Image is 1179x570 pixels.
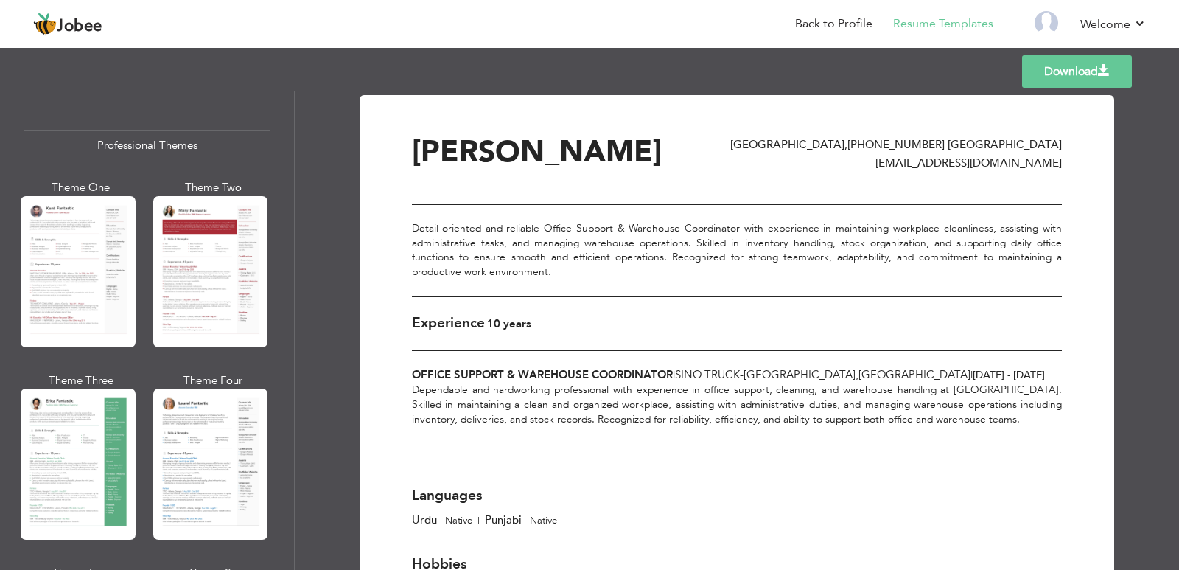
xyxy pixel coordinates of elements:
span: | [970,367,973,382]
div: Theme One [24,180,139,195]
span: , [844,137,847,152]
a: Welcome [1080,15,1146,33]
span: - Native [524,514,557,527]
a: Resume Templates [893,15,993,32]
div: Professional Themes [24,130,270,161]
span: 10 Years [487,316,531,331]
span: Jobee [57,18,102,35]
a: Back to Profile [795,15,872,32]
span: - Native [439,514,472,527]
span: | [485,317,487,331]
span: [GEOGRAPHIC_DATA] [PHONE_NUMBER] [GEOGRAPHIC_DATA] [730,137,1062,152]
span: [EMAIL_ADDRESS][DOMAIN_NAME] [875,156,1062,170]
div: Detail-oriented and reliable Office Support & Warehouse Coordinator with experience in maintainin... [412,204,1062,296]
span: | [673,367,675,382]
a: Jobee [33,13,102,36]
a: Download [1022,55,1132,88]
div: Dependable and hardworking professional with experience in office support, cleaning, and warehous... [412,383,1062,426]
span: , [856,367,858,382]
span: Experience [412,313,485,333]
span: SINO TRUCK [675,367,740,382]
div: Theme Three [24,373,139,389]
div: Theme Two [156,180,271,195]
span: Office Support & Warehouse Coordinator [412,367,673,382]
span: [DATE] - [DATE] [973,368,1045,382]
img: jobee.io [33,13,57,36]
span: Punjabi [485,512,522,527]
span: [PERSON_NAME] [412,131,662,173]
span: [GEOGRAPHIC_DATA] [744,367,856,382]
div: Theme Four [156,373,271,389]
span: - [740,367,744,382]
img: Profile Img [1035,11,1058,35]
div: Languages [412,486,1053,506]
span: | [477,514,480,527]
span: [GEOGRAPHIC_DATA] [858,367,970,382]
span: Urdu [412,512,437,527]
